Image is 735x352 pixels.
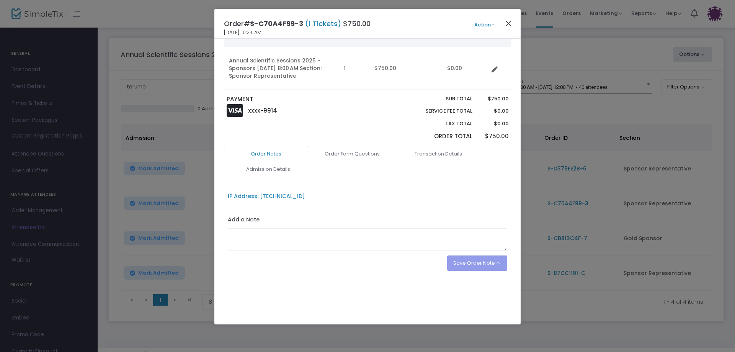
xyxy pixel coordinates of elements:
p: Service Fee Total [407,107,472,115]
p: $750.00 [480,132,508,141]
span: (1 Tickets) [303,19,343,28]
p: Tax Total [407,120,472,128]
p: $0.00 [480,107,508,115]
h4: Order# $750.00 [224,18,371,29]
a: Transaction Details [396,146,480,162]
td: $0.00 [443,47,488,90]
a: Order Form Questions [310,146,394,162]
button: Action [461,21,507,29]
p: Sub total [407,95,472,103]
span: S-C70A4F99-3 [250,19,303,28]
span: XXXX [248,108,260,114]
td: Annual Scientific Sessions 2025 - Sponsors [DATE] 8:00 AM Section: Sponsor Representative [224,47,339,90]
td: 1 [339,47,370,90]
p: $750.00 [480,95,508,103]
p: Order Total [407,132,472,141]
div: Data table [224,20,511,90]
span: [DATE] 10:24 AM [224,29,261,36]
a: Admission Details [226,161,310,177]
span: -9914 [260,106,277,115]
div: IP Address: [TECHNICAL_ID] [228,192,305,200]
button: Close [504,18,514,28]
a: Order Notes [224,146,308,162]
p: PAYMENT [227,95,364,104]
label: Add a Note [228,216,260,226]
p: $0.00 [480,120,508,128]
td: $750.00 [370,47,443,90]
